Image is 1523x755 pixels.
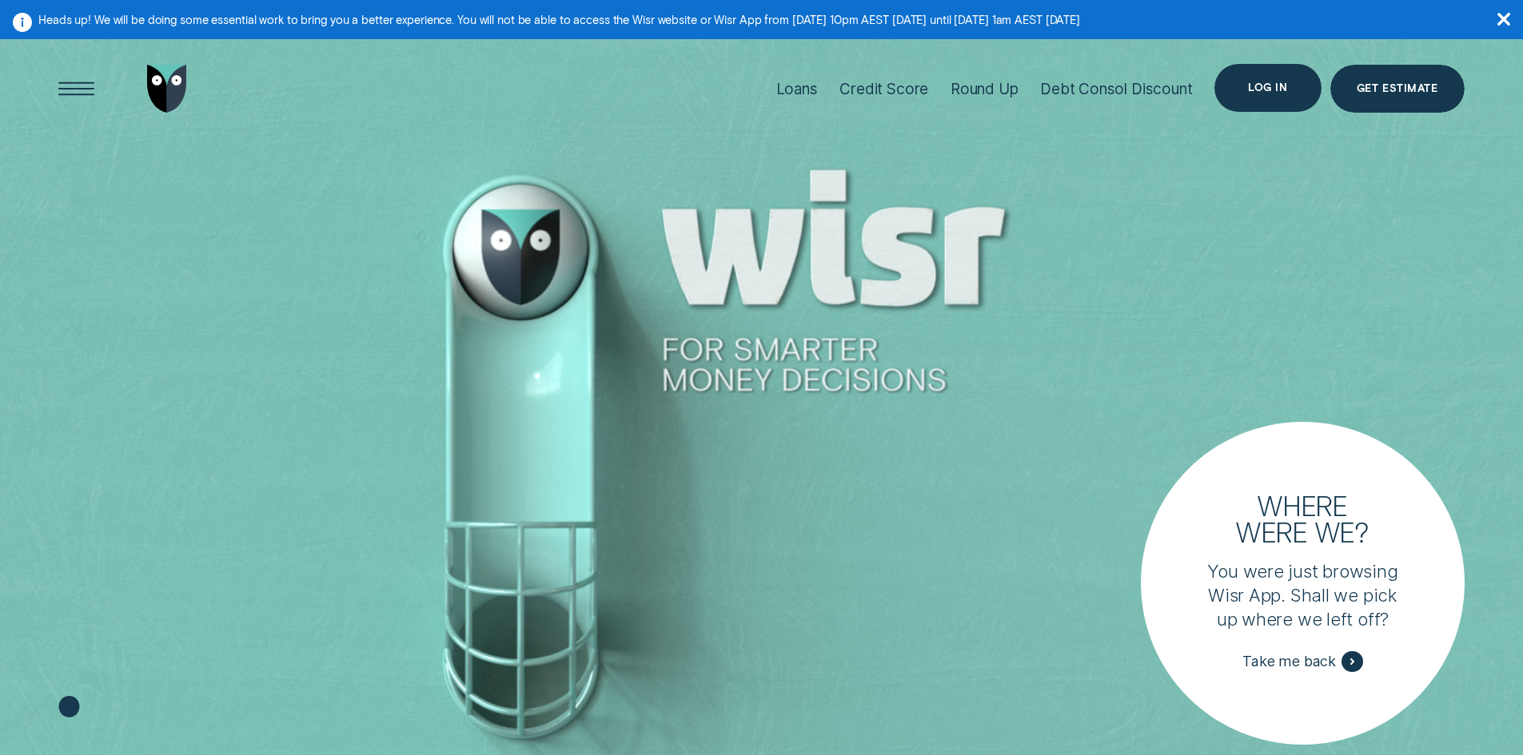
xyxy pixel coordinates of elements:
[776,35,818,141] a: Loans
[839,35,928,141] a: Credit Score
[1141,422,1464,745] a: Where were we?You were just browsing Wisr App. Shall we pick up where we left off?Take me back
[147,65,187,113] img: Wisr
[1040,35,1192,141] a: Debt Consol Discount
[951,35,1019,141] a: Round Up
[1040,80,1192,98] div: Debt Consol Discount
[1214,64,1321,112] button: Log in
[1242,653,1336,670] span: Take me back
[1225,492,1381,545] h3: Where were we?
[1196,559,1409,631] p: You were just browsing Wisr App. Shall we pick up where we left off?
[143,35,191,141] a: Go to home page
[951,80,1019,98] div: Round Up
[1248,83,1287,93] div: Log in
[776,80,818,98] div: Loans
[53,65,101,113] button: Open Menu
[1330,65,1465,113] a: Get Estimate
[839,80,928,98] div: Credit Score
